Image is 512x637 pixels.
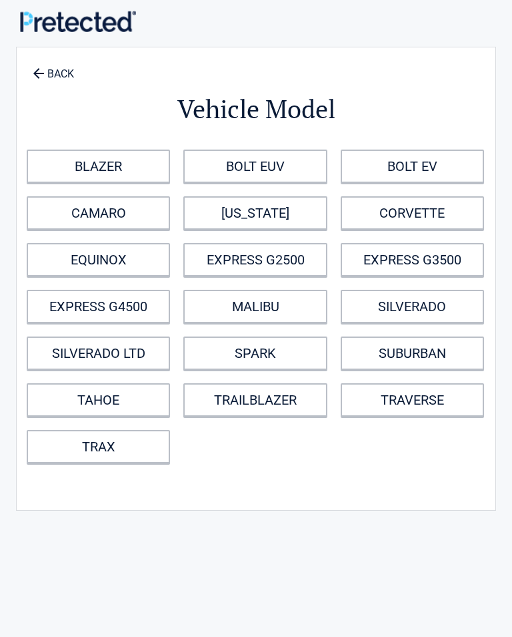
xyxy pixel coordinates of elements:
[341,337,484,370] a: SUBURBAN
[27,430,170,463] a: TRAX
[183,383,327,417] a: TRAILBLAZER
[27,196,170,230] a: CAMARO
[27,337,170,370] a: SILVERADO LTD
[341,150,484,183] a: BOLT EV
[27,150,170,183] a: BLAZER
[341,290,484,323] a: SILVERADO
[23,92,489,126] h2: Vehicle Model
[183,150,327,183] a: BOLT EUV
[20,11,136,31] img: Main Logo
[27,243,170,276] a: EQUINOX
[341,196,484,230] a: CORVETTE
[27,290,170,323] a: EXPRESS G4500
[183,337,327,370] a: SPARK
[30,56,77,79] a: BACK
[341,383,484,417] a: TRAVERSE
[341,243,484,276] a: EXPRESS G3500
[27,383,170,417] a: TAHOE
[183,243,327,276] a: EXPRESS G2500
[183,290,327,323] a: MALIBU
[183,196,327,230] a: [US_STATE]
